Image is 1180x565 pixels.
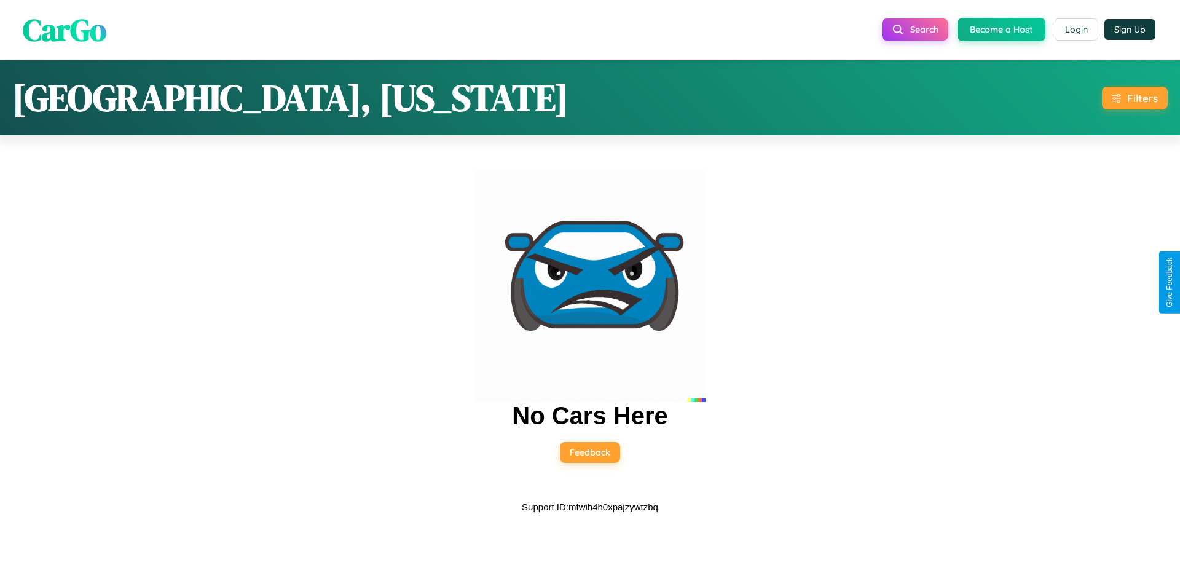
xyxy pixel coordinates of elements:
button: Feedback [560,442,620,463]
span: CarGo [23,8,106,50]
h2: No Cars Here [512,402,667,430]
button: Search [882,18,948,41]
h1: [GEOGRAPHIC_DATA], [US_STATE] [12,73,568,123]
div: Give Feedback [1165,258,1174,307]
span: Search [910,24,938,35]
button: Login [1055,18,1098,41]
button: Filters [1102,87,1168,109]
img: car [474,171,706,402]
p: Support ID: mfwib4h0xpajzywtzbq [522,499,658,515]
button: Sign Up [1104,19,1155,40]
div: Filters [1127,92,1158,105]
button: Become a Host [958,18,1045,41]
